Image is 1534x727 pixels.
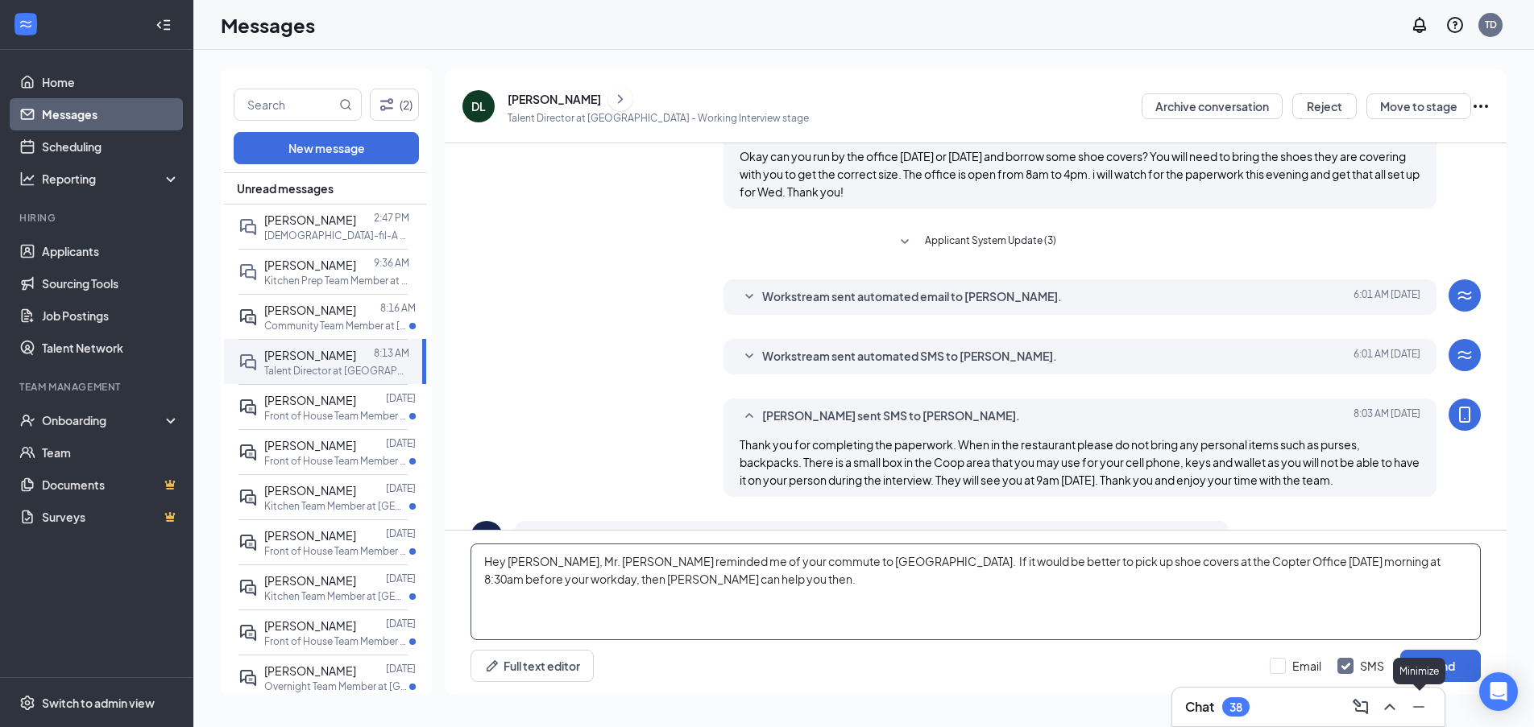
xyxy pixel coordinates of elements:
[386,481,416,495] p: [DATE]
[238,398,258,417] svg: ActiveDoubleChat
[1471,97,1490,116] svg: Ellipses
[42,469,180,501] a: DocumentsCrown
[19,211,176,225] div: Hiring
[264,393,356,407] span: [PERSON_NAME]
[1351,697,1370,717] svg: ComposeMessage
[386,572,416,585] p: [DATE]
[19,171,35,187] svg: Analysis
[238,533,258,552] svg: ActiveDoubleChat
[238,353,258,372] svg: DoubleChat
[740,407,759,426] svg: SmallChevronUp
[925,233,1056,252] span: Applicant System Update (3)
[264,663,356,678] span: [PERSON_NAME]
[1410,15,1429,35] svg: Notifications
[484,658,500,674] svg: Pen
[18,16,34,32] svg: WorkstreamLogo
[374,256,409,270] p: 9:36 AM
[234,89,336,120] input: Search
[264,409,409,423] p: Front of House Team Member at [GEOGRAPHIC_DATA]
[386,391,416,405] p: [DATE]
[1377,694,1403,720] button: ChevronUp
[42,695,155,711] div: Switch to admin view
[42,66,180,98] a: Home
[264,483,356,498] span: [PERSON_NAME]
[42,130,180,163] a: Scheduling
[1380,697,1399,717] svg: ChevronUp
[1455,405,1474,424] svg: MobileSms
[553,529,731,548] span: [PERSON_NAME] sent SMS back.
[740,437,1420,487] span: Thank you for completing the paperwork. When in the restaurant please do not bring any personal i...
[234,132,419,164] button: New message
[1354,287,1420,307] span: [DATE] 6:01 AM
[1292,93,1357,119] button: Reject
[264,213,356,227] span: [PERSON_NAME]
[740,149,1420,199] span: Okay can you run by the office [DATE] or [DATE] and borrow some shoe covers? You will need to bri...
[479,529,494,545] div: DL
[386,662,416,675] p: [DATE]
[238,443,258,462] svg: ActiveDoubleChat
[19,695,35,711] svg: Settings
[264,274,409,287] p: Kitchen Prep Team Member at [GEOGRAPHIC_DATA]
[1348,694,1374,720] button: ComposeMessage
[1354,407,1420,426] span: [DATE] 8:03 AM
[370,89,419,121] button: Filter (2)
[740,287,759,307] svg: SmallChevronDown
[42,267,180,299] a: Sourcing Tools
[19,412,35,428] svg: UserCheck
[740,347,759,366] svg: SmallChevronDown
[42,332,180,364] a: Talent Network
[264,679,409,693] p: Overnight Team Member at [GEOGRAPHIC_DATA]
[238,578,258,597] svg: ActiveDoubleChat
[238,668,258,688] svg: ActiveDoubleChat
[264,634,409,648] p: Front of House Team Member at [GEOGRAPHIC_DATA]
[264,348,356,362] span: [PERSON_NAME]
[238,217,258,237] svg: DoubleChat
[42,412,166,428] div: Onboarding
[264,528,356,543] span: [PERSON_NAME]
[1393,658,1445,684] div: Minimize
[42,171,180,187] div: Reporting
[531,529,550,548] svg: SmallChevronUp
[895,233,1056,252] button: SmallChevronDownApplicant System Update (3)
[1406,694,1432,720] button: Minimize
[762,407,1020,426] span: [PERSON_NAME] sent SMS to [PERSON_NAME].
[42,501,180,533] a: SurveysCrown
[762,287,1062,307] span: Workstream sent automated email to [PERSON_NAME].
[508,91,601,107] div: [PERSON_NAME]
[377,95,396,114] svg: Filter
[264,258,356,272] span: [PERSON_NAME]
[264,589,409,603] p: Kitchen Team Member at [GEOGRAPHIC_DATA]
[19,380,176,394] div: Team Management
[471,650,594,682] button: Full text editorPen
[42,299,180,332] a: Job Postings
[238,488,258,507] svg: ActiveDoubleChat
[762,347,1057,366] span: Workstream sent automated SMS to [PERSON_NAME].
[238,308,258,327] svg: ActiveDoubleChat
[895,233,914,252] svg: SmallChevronDown
[1400,650,1481,682] button: Send
[264,618,356,633] span: [PERSON_NAME]
[238,262,258,282] svg: DoubleChat
[264,438,356,452] span: [PERSON_NAME]
[1485,18,1497,31] div: TD
[386,527,416,540] p: [DATE]
[264,499,409,513] p: Kitchen Team Member at [GEOGRAPHIC_DATA]
[508,111,809,125] p: Talent Director at [GEOGRAPHIC_DATA] - Working Interview stage
[1455,345,1474,365] svg: WorkstreamLogo
[264,229,409,242] p: [DEMOGRAPHIC_DATA]-fil-A Manager - FasTrak Program at [GEOGRAPHIC_DATA]
[264,573,356,588] span: [PERSON_NAME]
[42,235,180,267] a: Applicants
[380,301,416,315] p: 8:16 AM
[1479,672,1518,711] div: Open Intercom Messenger
[374,211,409,225] p: 2:47 PM
[386,617,416,630] p: [DATE]
[1445,15,1465,35] svg: QuestionInfo
[471,543,1481,640] textarea: Hey [PERSON_NAME], Mr. [PERSON_NAME] reminded me of your commute to [GEOGRAPHIC_DATA]. If it woul...
[264,364,409,378] p: Talent Director at [GEOGRAPHIC_DATA]
[1185,698,1214,716] h3: Chat
[339,98,352,111] svg: MagnifyingGlass
[1354,347,1420,366] span: [DATE] 6:01 AM
[264,544,409,558] p: Front of House Team Member at [GEOGRAPHIC_DATA]
[1455,286,1474,305] svg: WorkstreamLogo
[42,436,180,469] a: Team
